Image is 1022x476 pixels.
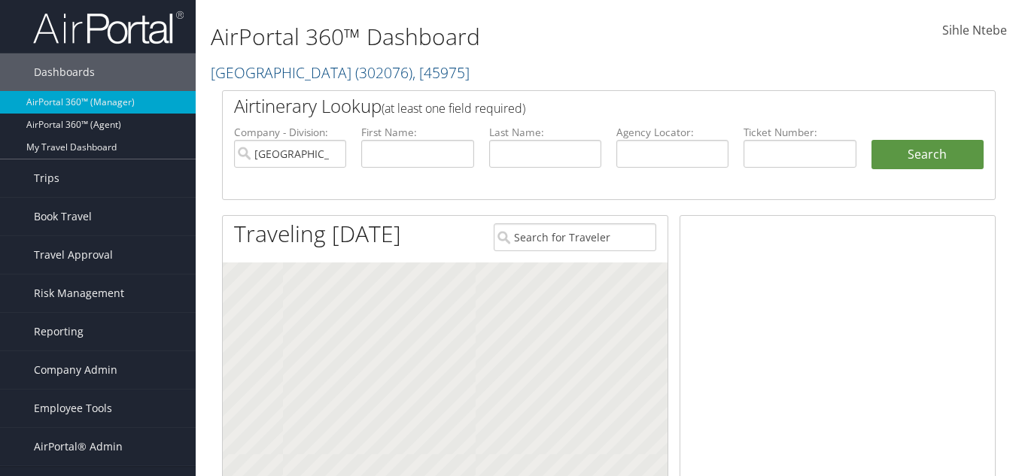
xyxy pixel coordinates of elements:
button: Search [871,140,984,170]
img: airportal-logo.png [33,10,184,45]
label: Last Name: [489,125,601,140]
span: Risk Management [34,274,124,312]
span: Travel Approval [34,236,113,274]
span: Company Admin [34,351,117,389]
a: Sihle Ntebe [942,8,1007,54]
span: Book Travel [34,198,92,235]
h2: Airtinerary Lookup [234,93,920,119]
span: (at least one field required) [382,100,525,117]
input: Search for Traveler [494,223,656,251]
h1: AirPortal 360™ Dashboard [211,21,741,53]
h1: Traveling [DATE] [234,218,401,250]
span: ( 302076 ) [355,62,412,83]
span: , [ 45975 ] [412,62,470,83]
label: First Name: [361,125,473,140]
label: Agency Locator: [616,125,728,140]
span: Reporting [34,313,84,350]
span: Trips [34,159,59,197]
span: Employee Tools [34,390,112,427]
label: Company - Division: [234,125,346,140]
span: Sihle Ntebe [942,22,1007,38]
a: [GEOGRAPHIC_DATA] [211,62,470,83]
label: Ticket Number: [744,125,856,140]
span: AirPortal® Admin [34,428,123,465]
span: Dashboards [34,53,95,91]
